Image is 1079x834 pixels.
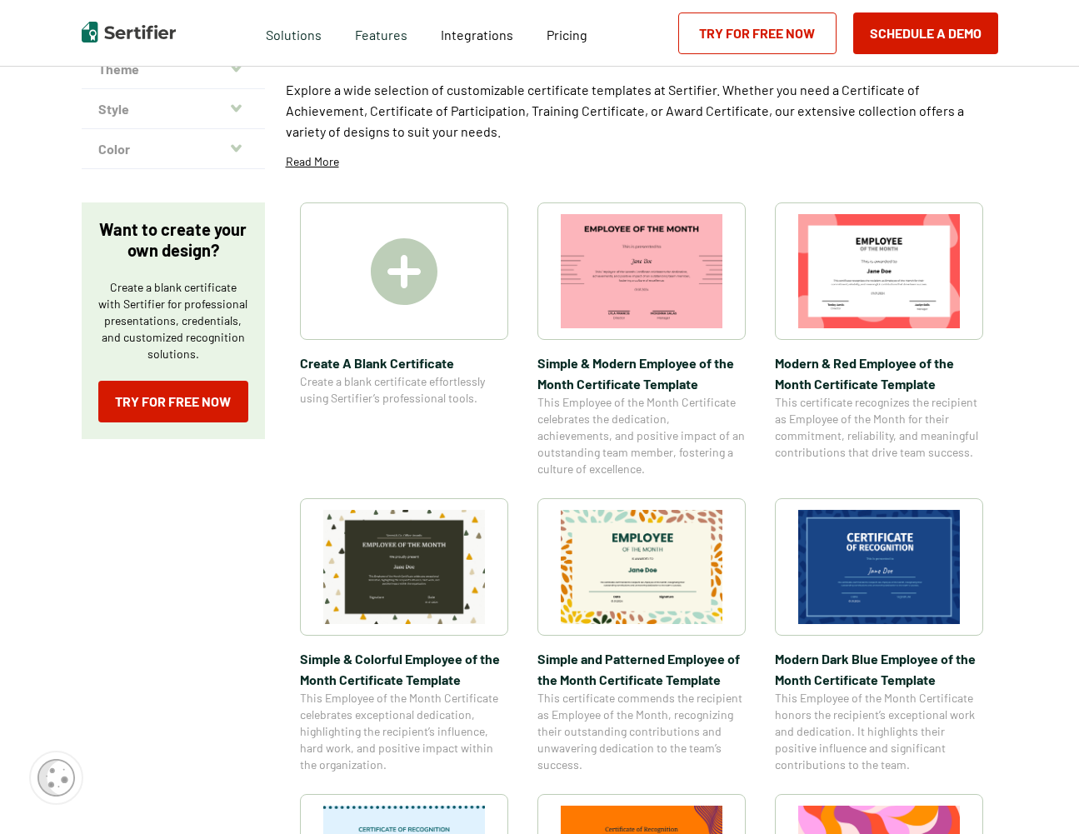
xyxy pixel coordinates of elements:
span: Pricing [547,27,587,42]
button: Schedule a Demo [853,12,998,54]
span: Solutions [266,22,322,43]
p: Want to create your own design? [98,219,248,261]
span: Integrations [441,27,513,42]
img: Simple & Modern Employee of the Month Certificate Template [561,214,722,328]
p: Explore a wide selection of customizable certificate templates at Sertifier. Whether you need a C... [286,79,998,142]
p: Read More [286,153,339,170]
img: Sertifier | Digital Credentialing Platform [82,22,176,42]
button: Color [82,129,265,169]
img: Simple and Patterned Employee of the Month Certificate Template [561,510,722,624]
span: Create A Blank Certificate [300,352,508,373]
span: Create a blank certificate effortlessly using Sertifier’s professional tools. [300,373,508,407]
a: Pricing [547,22,587,43]
img: Cookie Popup Icon [37,759,75,797]
a: Modern Dark Blue Employee of the Month Certificate TemplateModern Dark Blue Employee of the Month... [775,498,983,773]
span: Modern Dark Blue Employee of the Month Certificate Template [775,648,983,690]
span: This Employee of the Month Certificate celebrates the dedication, achievements, and positive impa... [537,394,746,477]
a: Try for Free Now [98,381,248,422]
a: Integrations [441,22,513,43]
img: Simple & Colorful Employee of the Month Certificate Template [323,510,485,624]
a: Simple and Patterned Employee of the Month Certificate TemplateSimple and Patterned Employee of t... [537,498,746,773]
button: Style [82,89,265,129]
img: Modern & Red Employee of the Month Certificate Template [798,214,960,328]
span: This Employee of the Month Certificate honors the recipient’s exceptional work and dedication. It... [775,690,983,773]
img: Create A Blank Certificate [371,238,437,305]
span: Simple & Colorful Employee of the Month Certificate Template [300,648,508,690]
span: Simple & Modern Employee of the Month Certificate Template [537,352,746,394]
p: Create a blank certificate with Sertifier for professional presentations, credentials, and custom... [98,279,248,362]
button: Theme [82,49,265,89]
a: Modern & Red Employee of the Month Certificate TemplateModern & Red Employee of the Month Certifi... [775,202,983,477]
span: This certificate recognizes the recipient as Employee of the Month for their commitment, reliabil... [775,394,983,461]
span: Modern & Red Employee of the Month Certificate Template [775,352,983,394]
img: Modern Dark Blue Employee of the Month Certificate Template [798,510,960,624]
a: Try for Free Now [678,12,837,54]
span: This certificate commends the recipient as Employee of the Month, recognizing their outstanding c... [537,690,746,773]
a: Simple & Colorful Employee of the Month Certificate TemplateSimple & Colorful Employee of the Mon... [300,498,508,773]
iframe: Chat Widget [996,754,1079,834]
a: Simple & Modern Employee of the Month Certificate TemplateSimple & Modern Employee of the Month C... [537,202,746,477]
span: Simple and Patterned Employee of the Month Certificate Template [537,648,746,690]
span: This Employee of the Month Certificate celebrates exceptional dedication, highlighting the recipi... [300,690,508,773]
span: Features [355,22,407,43]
